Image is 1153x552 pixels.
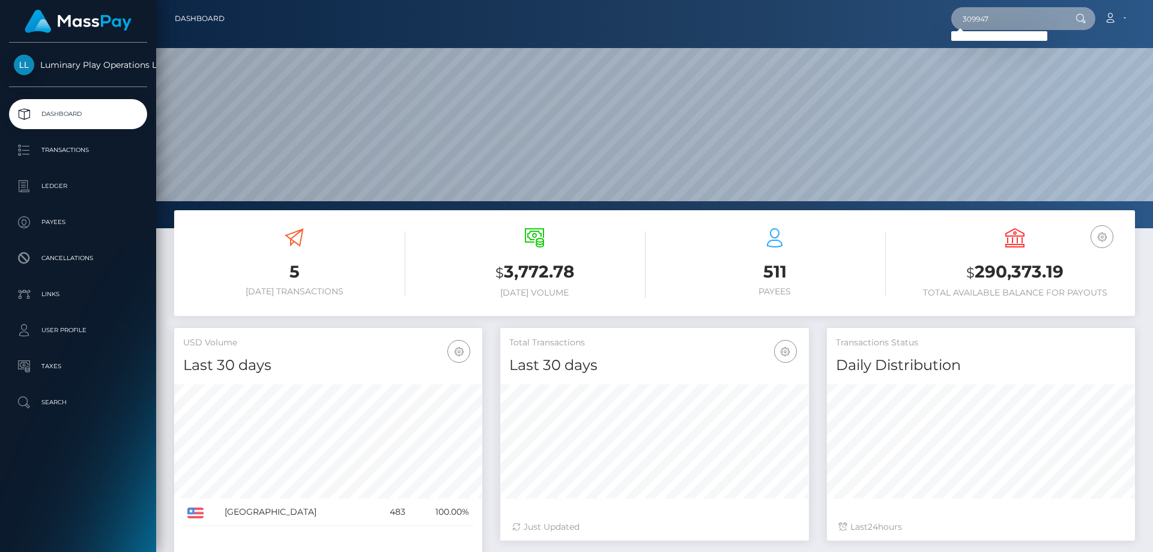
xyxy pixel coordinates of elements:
a: Cancellations [9,243,147,273]
span: Luminary Play Operations Limited [9,59,147,70]
h4: Last 30 days [509,355,799,376]
p: User Profile [14,321,142,339]
img: Luminary Play Operations Limited [14,55,34,75]
p: Payees [14,213,142,231]
p: Ledger [14,177,142,195]
a: Search [9,387,147,417]
p: Taxes [14,357,142,375]
a: Payees [9,207,147,237]
div: Just Updated [512,521,796,533]
h6: Total Available Balance for Payouts [904,288,1126,298]
h3: 511 [664,260,886,284]
h6: [DATE] Transactions [183,287,405,297]
td: 483 [373,499,410,526]
h5: Total Transactions [509,337,799,349]
small: $ [495,264,504,281]
img: US.png [187,508,204,518]
div: Last hours [839,521,1123,533]
p: Search [14,393,142,411]
p: Cancellations [14,249,142,267]
a: Taxes [9,351,147,381]
span: 24 [868,521,878,532]
h6: Payees [664,287,886,297]
a: Ledger [9,171,147,201]
img: MassPay Logo [25,10,132,33]
h4: Last 30 days [183,355,473,376]
p: Transactions [14,141,142,159]
p: Dashboard [14,105,142,123]
td: 100.00% [410,499,473,526]
h3: 5 [183,260,405,284]
h5: USD Volume [183,337,473,349]
td: [GEOGRAPHIC_DATA] [220,499,373,526]
small: $ [966,264,975,281]
h3: 290,373.19 [904,260,1126,285]
input: Search... [951,7,1064,30]
a: Transactions [9,135,147,165]
h6: [DATE] Volume [423,288,646,298]
h5: Transactions Status [836,337,1126,349]
p: Links [14,285,142,303]
a: Dashboard [175,6,225,31]
h3: 3,772.78 [423,260,646,285]
h4: Daily Distribution [836,355,1126,376]
a: Links [9,279,147,309]
a: User Profile [9,315,147,345]
a: Dashboard [9,99,147,129]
